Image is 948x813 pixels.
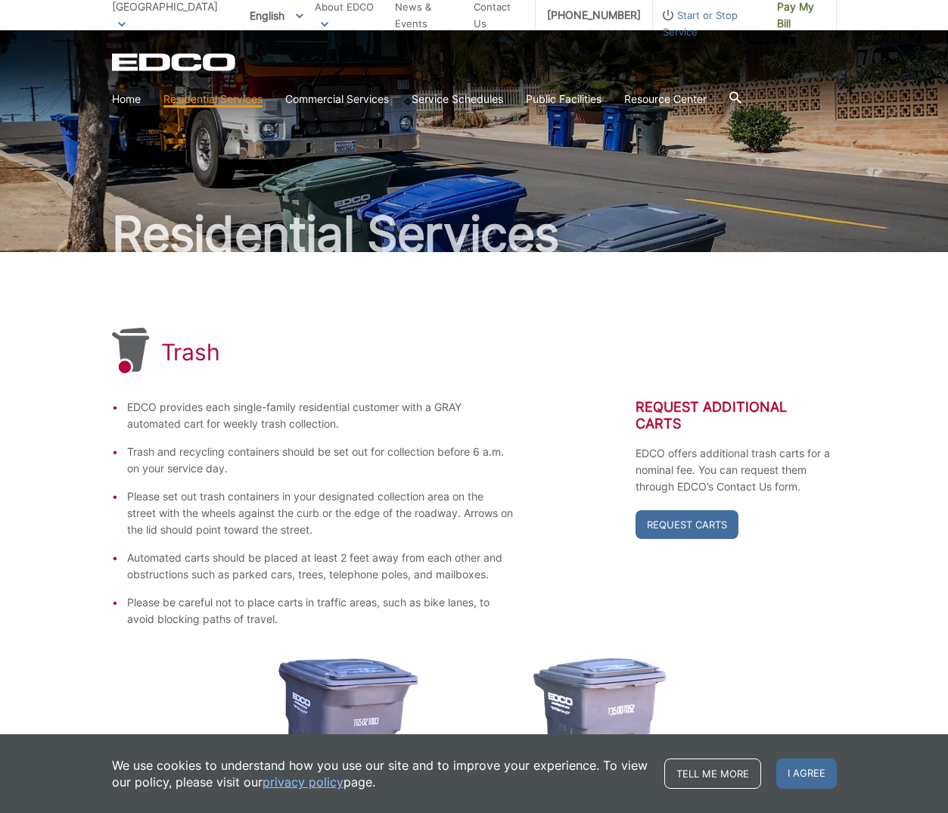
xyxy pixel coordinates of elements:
[112,210,837,258] h2: Residential Services
[526,91,601,107] a: Public Facilities
[127,444,514,477] li: Trash and recycling containers should be set out for collection before 6 a.m. on your service day.
[664,758,761,789] a: Tell me more
[776,758,837,789] span: I agree
[112,757,649,790] p: We use cookies to understand how you use our site and to improve your experience. To view our pol...
[412,91,503,107] a: Service Schedules
[161,338,221,366] h1: Trash
[636,445,837,495] p: EDCO offers additional trash carts for a nominal fee. You can request them through EDCO’s Contact...
[285,91,389,107] a: Commercial Services
[263,774,343,790] a: privacy policy
[624,91,707,107] a: Resource Center
[636,399,837,432] h2: Request Additional Carts
[127,550,514,583] li: Automated carts should be placed at least 2 feet away from each other and obstructions such as pa...
[163,91,263,107] a: Residential Services
[112,91,141,107] a: Home
[127,399,514,432] li: EDCO provides each single-family residential customer with a GRAY automated cart for weekly trash...
[127,594,514,628] li: Please be careful not to place carts in traffic areas, such as bike lanes, to avoid blocking path...
[636,510,738,539] a: Request Carts
[238,3,315,28] span: English
[127,488,514,538] li: Please set out trash containers in your designated collection area on the street with the wheels ...
[112,53,238,71] a: EDCD logo. Return to the homepage.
